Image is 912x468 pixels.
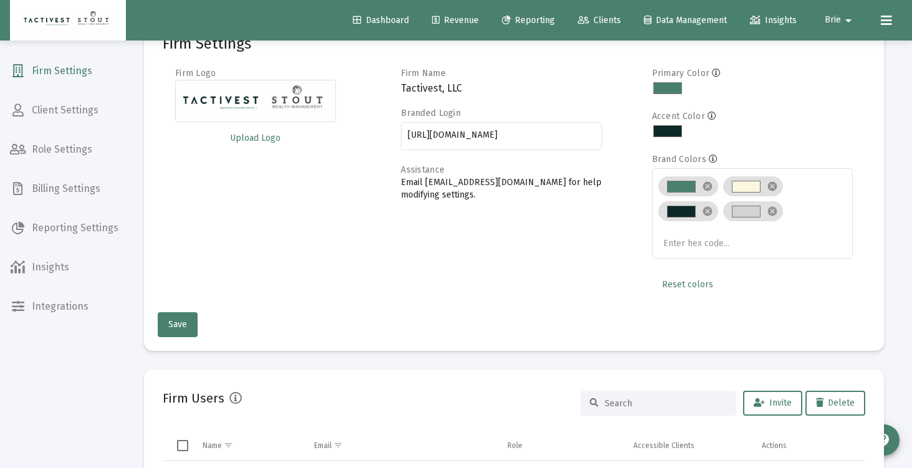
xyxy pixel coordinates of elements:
[432,15,479,26] span: Revenue
[754,398,792,408] span: Invite
[401,108,461,118] label: Branded Login
[163,388,224,408] h2: Firm Users
[652,154,706,165] label: Brand Colors
[702,206,713,217] mat-icon: cancel
[743,391,802,416] button: Invite
[158,312,198,337] button: Save
[740,8,807,33] a: Insights
[224,441,233,450] span: Show filter options for column 'Name'
[314,441,332,451] div: Email
[644,15,727,26] span: Data Management
[841,8,856,33] mat-icon: arrow_drop_down
[805,391,865,416] button: Delete
[230,133,281,143] span: Upload Logo
[499,431,625,461] td: Column Role
[762,441,787,451] div: Actions
[662,279,713,290] span: Reset colors
[401,80,602,97] h3: Tactivest, LLC
[702,181,713,192] mat-icon: cancel
[5,11,698,130] h2: Past performance is not indicative of future performance. Principal value and investment return w...
[652,272,723,297] button: Reset colors
[401,176,602,201] p: Email [EMAIL_ADDRESS][DOMAIN_NAME] for help modifying settings.
[578,15,621,26] span: Clients
[492,8,565,33] a: Reporting
[305,431,498,461] td: Column Email
[753,431,865,461] td: Column Actions
[19,8,117,33] img: Dashboard
[175,80,336,122] img: Firm logo
[634,8,737,33] a: Data Management
[343,8,419,33] a: Dashboard
[658,174,846,251] mat-chip-list: Brand colors
[652,68,710,79] label: Primary Color
[767,206,778,217] mat-icon: cancel
[401,165,444,175] label: Assistance
[825,15,841,26] span: Brie
[663,239,757,249] input: Enter hex code...
[175,126,336,151] button: Upload Logo
[334,441,343,450] span: Show filter options for column 'Email'
[750,15,797,26] span: Insights
[816,398,855,408] span: Delete
[422,8,489,33] a: Revenue
[633,441,694,451] div: Accessible Clients
[194,431,305,461] td: Column Name
[168,319,187,330] span: Save
[177,440,188,451] div: Select all
[568,8,631,33] a: Clients
[203,441,222,451] div: Name
[163,37,251,50] mat-card-title: Firm Settings
[401,68,446,79] label: Firm Name
[5,141,698,192] h2: This performance report provides information regarding the previous listed accounts that are bein...
[767,181,778,192] mat-icon: cancel
[652,111,705,122] label: Accent Color
[353,15,409,26] span: Dashboard
[507,441,522,451] div: Role
[175,68,216,79] label: Firm Logo
[810,7,871,32] button: Brie
[625,431,753,461] td: Column Accessible Clients
[605,398,727,409] input: Search
[502,15,555,26] span: Reporting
